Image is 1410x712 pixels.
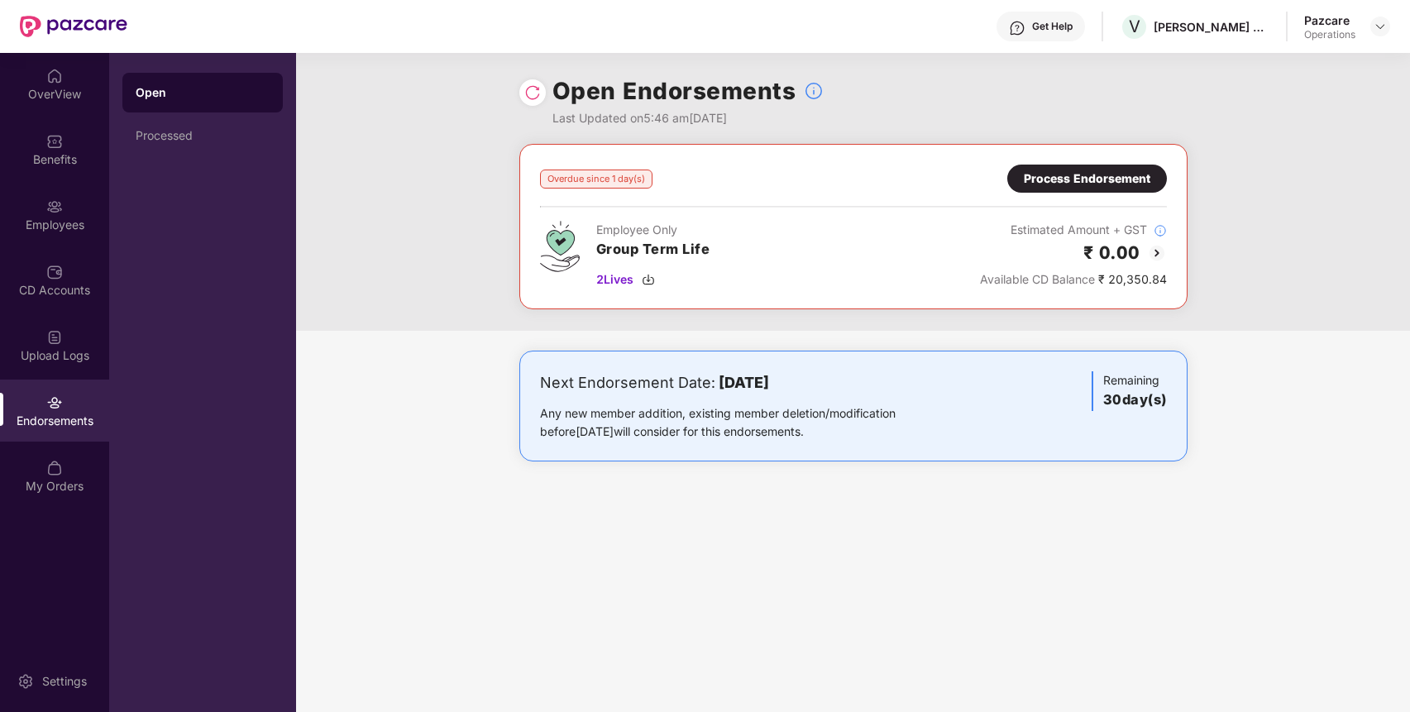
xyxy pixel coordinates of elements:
[1129,17,1140,36] span: V
[540,404,948,441] div: Any new member addition, existing member deletion/modification before [DATE] will consider for th...
[136,84,270,101] div: Open
[37,673,92,690] div: Settings
[642,273,655,286] img: svg+xml;base64,PHN2ZyBpZD0iRG93bmxvYWQtMzJ4MzIiIHhtbG5zPSJodHRwOi8vd3d3LnczLm9yZy8yMDAwL3N2ZyIgd2...
[46,460,63,476] img: svg+xml;base64,PHN2ZyBpZD0iTXlfT3JkZXJzIiBkYXRhLW5hbWU9Ik15IE9yZGVycyIgeG1sbnM9Imh0dHA6Ly93d3cudz...
[20,16,127,37] img: New Pazcare Logo
[1103,389,1167,411] h3: 30 day(s)
[136,129,270,142] div: Processed
[1032,20,1073,33] div: Get Help
[46,264,63,280] img: svg+xml;base64,PHN2ZyBpZD0iQ0RfQWNjb3VudHMiIGRhdGEtbmFtZT0iQ0QgQWNjb3VudHMiIHhtbG5zPSJodHRwOi8vd3...
[719,374,769,391] b: [DATE]
[524,84,541,101] img: svg+xml;base64,PHN2ZyBpZD0iUmVsb2FkLTMyeDMyIiB4bWxucz0iaHR0cDovL3d3dy53My5vcmcvMjAwMC9zdmciIHdpZH...
[596,221,710,239] div: Employee Only
[1024,170,1150,188] div: Process Endorsement
[1009,20,1025,36] img: svg+xml;base64,PHN2ZyBpZD0iSGVscC0zMngzMiIgeG1sbnM9Imh0dHA6Ly93d3cudzMub3JnLzIwMDAvc3ZnIiB3aWR0aD...
[540,221,580,272] img: svg+xml;base64,PHN2ZyB4bWxucz0iaHR0cDovL3d3dy53My5vcmcvMjAwMC9zdmciIHdpZHRoPSI0Ny43MTQiIGhlaWdodD...
[1083,239,1140,266] h2: ₹ 0.00
[804,81,824,101] img: svg+xml;base64,PHN2ZyBpZD0iSW5mb18tXzMyeDMyIiBkYXRhLW5hbWU9IkluZm8gLSAzMngzMiIgeG1sbnM9Imh0dHA6Ly...
[980,270,1167,289] div: ₹ 20,350.84
[17,673,34,690] img: svg+xml;base64,PHN2ZyBpZD0iU2V0dGluZy0yMHgyMCIgeG1sbnM9Imh0dHA6Ly93d3cudzMub3JnLzIwMDAvc3ZnIiB3aW...
[596,270,633,289] span: 2 Lives
[46,68,63,84] img: svg+xml;base64,PHN2ZyBpZD0iSG9tZSIgeG1sbnM9Imh0dHA6Ly93d3cudzMub3JnLzIwMDAvc3ZnIiB3aWR0aD0iMjAiIG...
[1154,224,1167,237] img: svg+xml;base64,PHN2ZyBpZD0iSW5mb18tXzMyeDMyIiBkYXRhLW5hbWU9IkluZm8gLSAzMngzMiIgeG1sbnM9Imh0dHA6Ly...
[980,272,1095,286] span: Available CD Balance
[540,170,652,189] div: Overdue since 1 day(s)
[1304,12,1355,28] div: Pazcare
[1304,28,1355,41] div: Operations
[1147,243,1167,263] img: svg+xml;base64,PHN2ZyBpZD0iQmFjay0yMHgyMCIgeG1sbnM9Imh0dHA6Ly93d3cudzMub3JnLzIwMDAvc3ZnIiB3aWR0aD...
[46,198,63,215] img: svg+xml;base64,PHN2ZyBpZD0iRW1wbG95ZWVzIiB4bWxucz0iaHR0cDovL3d3dy53My5vcmcvMjAwMC9zdmciIHdpZHRoPS...
[552,109,824,127] div: Last Updated on 5:46 am[DATE]
[1092,371,1167,411] div: Remaining
[1374,20,1387,33] img: svg+xml;base64,PHN2ZyBpZD0iRHJvcGRvd24tMzJ4MzIiIHhtbG5zPSJodHRwOi8vd3d3LnczLm9yZy8yMDAwL3N2ZyIgd2...
[46,394,63,411] img: svg+xml;base64,PHN2ZyBpZD0iRW5kb3JzZW1lbnRzIiB4bWxucz0iaHR0cDovL3d3dy53My5vcmcvMjAwMC9zdmciIHdpZH...
[980,221,1167,239] div: Estimated Amount + GST
[1154,19,1269,35] div: [PERSON_NAME] SERVICES INDIA PVT LTD
[596,239,710,260] h3: Group Term Life
[46,329,63,346] img: svg+xml;base64,PHN2ZyBpZD0iVXBsb2FkX0xvZ3MiIGRhdGEtbmFtZT0iVXBsb2FkIExvZ3MiIHhtbG5zPSJodHRwOi8vd3...
[46,133,63,150] img: svg+xml;base64,PHN2ZyBpZD0iQmVuZWZpdHMiIHhtbG5zPSJodHRwOi8vd3d3LnczLm9yZy8yMDAwL3N2ZyIgd2lkdGg9Ij...
[552,73,796,109] h1: Open Endorsements
[540,371,948,394] div: Next Endorsement Date:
